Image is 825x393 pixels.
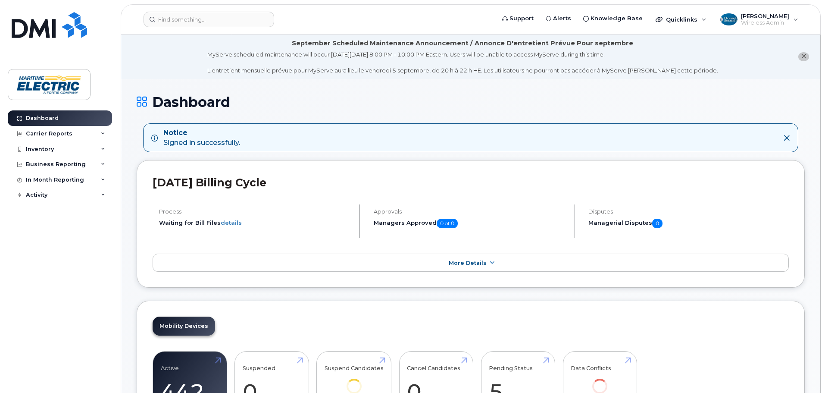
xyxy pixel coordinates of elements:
h5: Managers Approved [374,219,566,228]
span: 0 [652,219,662,228]
h1: Dashboard [137,94,805,110]
strong: Notice [163,128,240,138]
h4: Approvals [374,208,566,215]
div: MyServe scheduled maintenance will occur [DATE][DATE] 8:00 PM - 10:00 PM Eastern. Users will be u... [207,50,718,75]
span: 0 of 0 [437,219,458,228]
h2: [DATE] Billing Cycle [153,176,789,189]
div: Signed in successfully. [163,128,240,148]
a: details [221,219,242,226]
button: close notification [798,52,809,61]
h4: Disputes [588,208,789,215]
a: Mobility Devices [153,317,215,336]
h5: Managerial Disputes [588,219,789,228]
li: Waiting for Bill Files [159,219,352,227]
h4: Process [159,208,352,215]
div: September Scheduled Maintenance Announcement / Annonce D'entretient Prévue Pour septembre [292,39,633,48]
span: More Details [449,260,487,266]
